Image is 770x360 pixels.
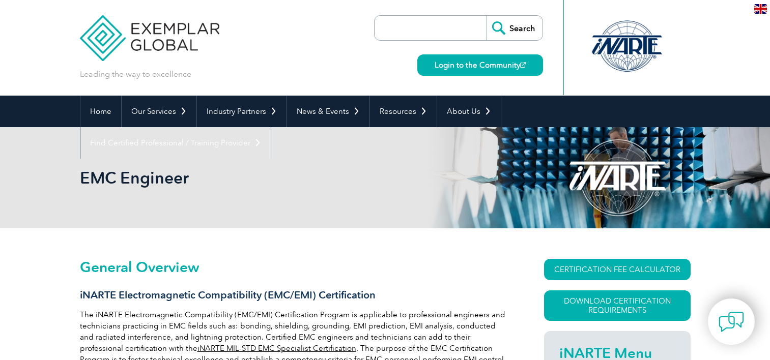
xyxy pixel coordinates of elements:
[487,16,543,40] input: Search
[520,62,526,68] img: open_square.png
[754,4,767,14] img: en
[80,96,121,127] a: Home
[80,127,271,159] a: Find Certified Professional / Training Provider
[197,344,356,353] a: iNARTE MIL-STD EMC Specialist Certification
[287,96,369,127] a: News & Events
[719,309,744,335] img: contact-chat.png
[80,168,471,188] h1: EMC Engineer
[80,69,191,80] p: Leading the way to excellence
[80,289,507,302] h3: iNARTE Electromagnetic Compatibility (EMC/EMI) Certification
[370,96,437,127] a: Resources
[544,259,691,280] a: CERTIFICATION FEE CALCULATOR
[197,96,287,127] a: Industry Partners
[544,290,691,321] a: Download Certification Requirements
[417,54,543,76] a: Login to the Community
[122,96,196,127] a: Our Services
[437,96,501,127] a: About Us
[80,259,507,275] h2: General Overview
